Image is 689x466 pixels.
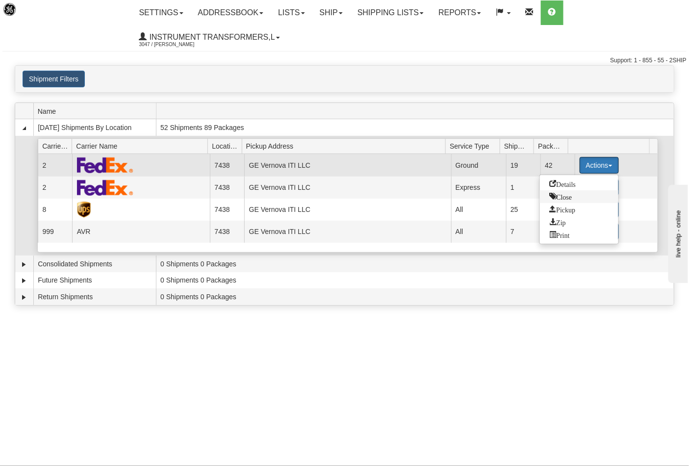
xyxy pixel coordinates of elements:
span: Print [550,231,570,238]
a: Expand [19,292,29,302]
td: Express [451,177,506,199]
td: 7438 [210,199,244,221]
span: Zip [550,218,566,225]
div: Support: 1 - 855 - 55 - 2SHIP [2,56,687,65]
a: Settings [132,0,191,25]
td: 8 [38,199,72,221]
img: UPS [77,202,91,218]
td: 0 Shipments 0 Packages [156,272,674,289]
td: 25 [506,199,540,221]
a: Shipping lists [350,0,431,25]
td: All [451,199,506,221]
td: 0 Shipments 0 Packages [156,288,674,305]
td: 42 [540,154,575,176]
a: Lists [271,0,312,25]
span: Shipments [504,138,534,154]
a: Expand [19,276,29,285]
td: Future Shipments [33,272,156,289]
a: Addressbook [191,0,271,25]
td: 7438 [210,177,244,199]
a: Ship [312,0,350,25]
td: 7438 [210,154,244,176]
td: 7438 [210,221,244,243]
td: 2 [38,154,72,176]
td: 52 Shipments 89 Packages [156,119,674,136]
a: Collapse [19,123,29,133]
img: FedEx Express® [77,180,133,196]
td: 0 Shipments 0 Packages [156,256,674,272]
td: GE Vernova ITI LLC [244,154,451,176]
span: Name [38,104,156,119]
td: Ground [451,154,506,176]
a: Print or Download All Shipping Documents in one file [540,229,618,241]
iframe: chat widget [666,183,688,283]
span: Instrument Transformers,L [147,33,275,41]
td: 7 [506,221,540,243]
span: Close [550,193,572,200]
td: All [451,221,506,243]
td: [DATE] Shipments By Location [33,119,156,136]
img: logo3047.jpg [2,2,52,27]
a: Close this group [540,190,618,203]
td: 19 [506,154,540,176]
td: 2 [38,177,72,199]
td: AVR [72,221,210,243]
span: Location Id [212,138,242,154]
a: Go to Details view [540,178,618,190]
td: Consolidated Shipments [33,256,156,272]
td: 999 [38,221,72,243]
img: FedEx Express® [77,157,133,173]
span: 3047 / [PERSON_NAME] [139,40,213,50]
a: Instrument Transformers,L 3047 / [PERSON_NAME] [132,25,287,50]
div: live help - online [7,8,91,16]
span: Carrier Name [76,138,207,154]
td: GE Vernova ITI LLC [244,177,451,199]
td: GE Vernova ITI LLC [244,221,451,243]
a: Request a carrier pickup [540,203,618,216]
span: Service Type [450,138,500,154]
td: GE Vernova ITI LLC [244,199,451,221]
span: Pickup [550,206,576,212]
button: Shipment Filters [23,71,85,87]
span: Details [550,180,576,187]
td: 1 [506,177,540,199]
span: Pickup Address [246,138,446,154]
span: Carrier Id [42,138,72,154]
a: Reports [431,0,488,25]
a: Expand [19,259,29,269]
button: Actions [580,157,619,174]
span: Packages [538,138,568,154]
td: Return Shipments [33,288,156,305]
a: Zip and Download All Shipping Documents [540,216,618,229]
